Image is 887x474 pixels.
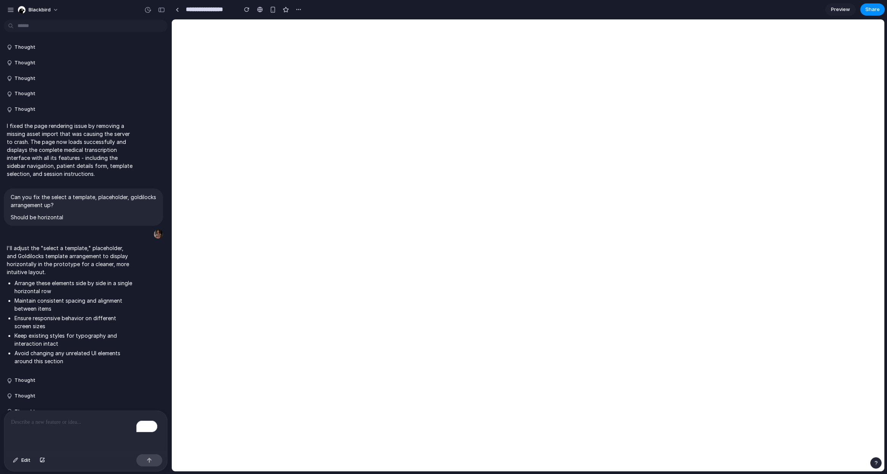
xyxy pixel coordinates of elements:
span: Share [865,6,880,13]
button: Share [860,3,885,16]
p: Should be horizontal [11,213,156,221]
span: blackbird [29,6,51,14]
li: Keep existing styles for typography and interaction intact [14,332,134,348]
li: Ensure responsive behavior on different screen sizes [14,314,134,330]
button: blackbird [15,4,62,16]
li: Maintain consistent spacing and alignment between items [14,297,134,313]
li: Arrange these elements side by side in a single horizontal row [14,279,134,295]
li: Avoid changing any unrelated UI elements around this section [14,349,134,365]
p: Can you fix the select a template, placeholder, goldilocks arrangement up? [11,193,156,209]
span: Edit [21,456,30,464]
div: To enrich screen reader interactions, please activate Accessibility in Grammarly extension settings [4,411,167,451]
p: I fixed the page rendering issue by removing a missing asset import that was causing the server t... [7,122,134,178]
span: Preview [831,6,850,13]
p: I'll adjust the "select a template," placeholder, and Goldilocks template arrangement to display ... [7,244,134,276]
a: Preview [825,3,856,16]
button: Edit [9,454,34,466]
